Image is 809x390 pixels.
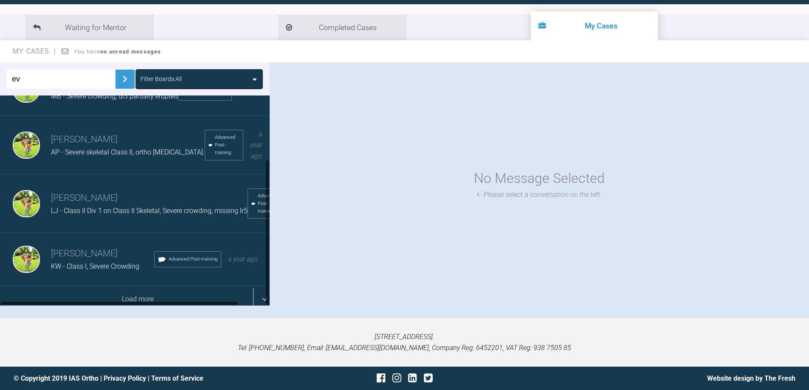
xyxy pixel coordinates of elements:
li: Completed Cases [278,14,406,40]
span: LJ - Class II Div 1 on Class II Skeletal, Severe crowding, missing lr5 [51,207,248,215]
h3: [PERSON_NAME] [51,132,205,147]
span: MB - Severe crowding, ul3 partially erupted [51,92,178,100]
img: chevronRight.28bd32b0.svg [118,72,132,86]
div: © Copyright 2019 IAS Ortho | | [14,373,274,384]
div: Filter Boards: All [141,74,182,84]
span: My Cases [13,47,56,55]
span: KW - Class I, Severe Crowding [51,262,139,270]
li: My Cases [531,11,658,40]
div: Please select a conversation on the left. [477,189,602,200]
a: Website design by The Fresh [707,374,795,382]
p: [STREET_ADDRESS]. Tel: [PHONE_NUMBER], Email: [EMAIL_ADDRESS][DOMAIN_NAME], Company Reg: 6452201,... [14,331,795,353]
h3: [PERSON_NAME] [51,247,154,261]
input: Enter Case ID or Title [7,70,116,89]
span: Advanced Post-training [169,255,217,263]
span: AP - Severe skeletal Class II, ortho [MEDICAL_DATA]. [51,148,205,156]
img: Dipak Parmar [13,132,40,159]
h3: [PERSON_NAME] [51,191,248,205]
strong: no unread messages [100,48,161,55]
img: Dipak Parmar [13,190,40,217]
img: Dipak Parmar [13,246,40,273]
div: No Message Selected [474,168,605,189]
span: Advanced Post-training [215,134,240,157]
a: Terms of Service [151,374,203,382]
span: a year ago [250,130,262,160]
li: Waiting for Mentor [25,14,153,40]
a: Privacy Policy [104,374,146,382]
span: You have [74,48,161,55]
span: a year ago [228,255,258,263]
span: Advanced Post-training [258,192,282,215]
